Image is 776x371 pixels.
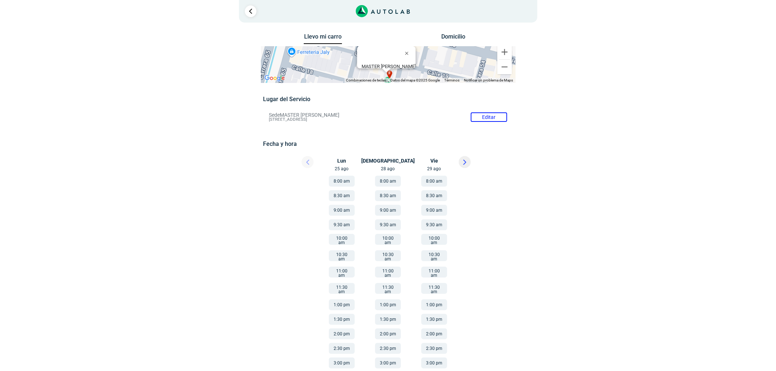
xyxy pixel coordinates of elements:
button: 1:30 pm [421,314,447,325]
button: 11:00 am [329,267,355,278]
button: Llevo mi carro [304,33,342,44]
button: 8:00 am [329,176,355,187]
button: 1:00 pm [421,299,447,310]
button: 10:30 am [329,250,355,261]
button: 11:00 am [375,267,401,278]
button: 9:00 am [421,205,447,216]
button: Domicilio [434,33,472,44]
img: Google [263,73,287,83]
button: 3:00 pm [421,358,447,368]
h5: Lugar del Servicio [263,96,513,103]
a: Link al sitio de autolab [356,7,410,14]
button: 8:30 am [329,190,355,201]
button: 2:30 pm [329,343,355,354]
button: 9:30 am [329,219,355,230]
a: Abre esta zona en Google Maps (se abre en una nueva ventana) [263,73,287,83]
button: 10:30 am [375,250,401,261]
button: 10:00 am [421,234,447,245]
button: 11:30 am [329,283,355,294]
button: 1:00 pm [329,299,355,310]
button: 8:30 am [421,190,447,201]
a: Notificar un problema de Maps [464,78,513,82]
button: 3:00 pm [375,358,401,368]
button: 11:30 am [421,283,447,294]
button: 8:30 am [375,190,401,201]
button: 1:30 pm [329,314,355,325]
button: Ampliar [497,45,512,59]
button: 1:00 pm [375,299,401,310]
span: f [389,71,391,77]
button: 2:00 pm [375,328,401,339]
button: 2:00 pm [329,328,355,339]
button: 10:00 am [329,234,355,245]
button: 3:00 pm [329,358,355,368]
button: 10:00 am [375,234,401,245]
button: 9:00 am [329,205,355,216]
button: 2:30 pm [375,343,401,354]
button: 11:00 am [421,267,447,278]
h5: Fecha y hora [263,140,513,147]
button: 11:30 am [375,283,401,294]
button: 8:00 am [421,176,447,187]
button: 9:00 am [375,205,401,216]
button: Cerrar [399,44,417,62]
button: Combinaciones de teclas [346,78,386,83]
button: 2:30 pm [421,343,447,354]
b: MASTER [PERSON_NAME] [361,64,415,69]
a: Ir al paso anterior [245,5,256,17]
button: Reducir [497,60,512,74]
button: 9:30 am [375,219,401,230]
div: [STREET_ADDRESS] [361,64,415,75]
button: 2:00 pm [421,328,447,339]
span: Datos del mapa ©2025 Google [391,78,440,82]
button: 10:30 am [421,250,447,261]
button: 1:30 pm [375,314,401,325]
button: 9:30 am [421,219,447,230]
a: Términos (se abre en una nueva pestaña) [445,78,460,82]
button: 8:00 am [375,176,401,187]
